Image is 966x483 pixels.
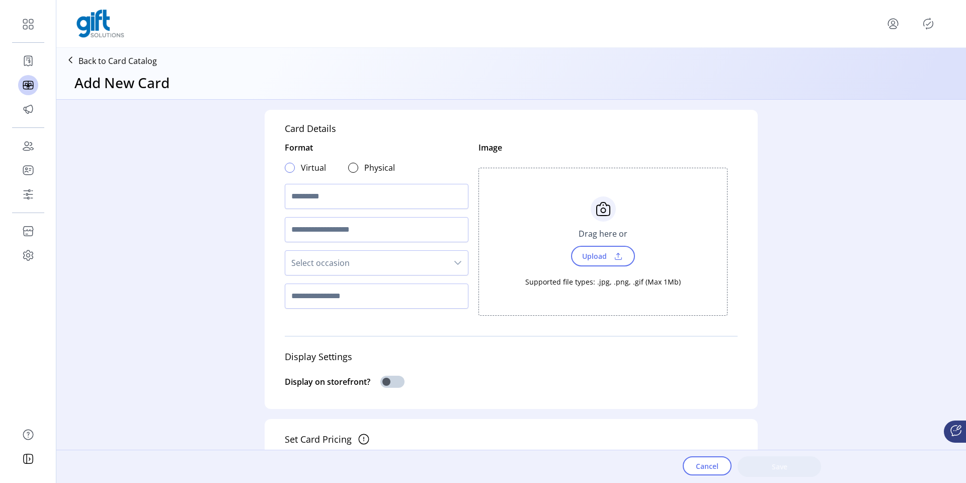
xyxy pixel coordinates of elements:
label: Physical [364,162,395,174]
p: Back to Card Catalog [78,55,157,67]
div: Display Settings [285,344,738,370]
h3: Add New Card [74,72,170,93]
div: Drag here or [573,222,633,246]
img: logo [76,10,124,38]
span: Cancel [696,461,718,471]
div: Format [285,142,313,158]
button: menu [885,16,901,32]
span: Upload [576,249,611,263]
button: Cancel [683,456,732,475]
div: Card Details [285,122,336,135]
button: Publisher Panel [920,16,936,32]
span: Select occasion [285,251,448,275]
div: dropdown trigger [448,251,468,275]
div: Display on storefront? [285,376,370,391]
div: Image [478,142,502,154]
label: Virtual [301,162,326,174]
div: Set Card Pricing [285,433,352,446]
div: Supported file types: .jpg, .png, .gif (Max 1Mb) [525,266,681,287]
